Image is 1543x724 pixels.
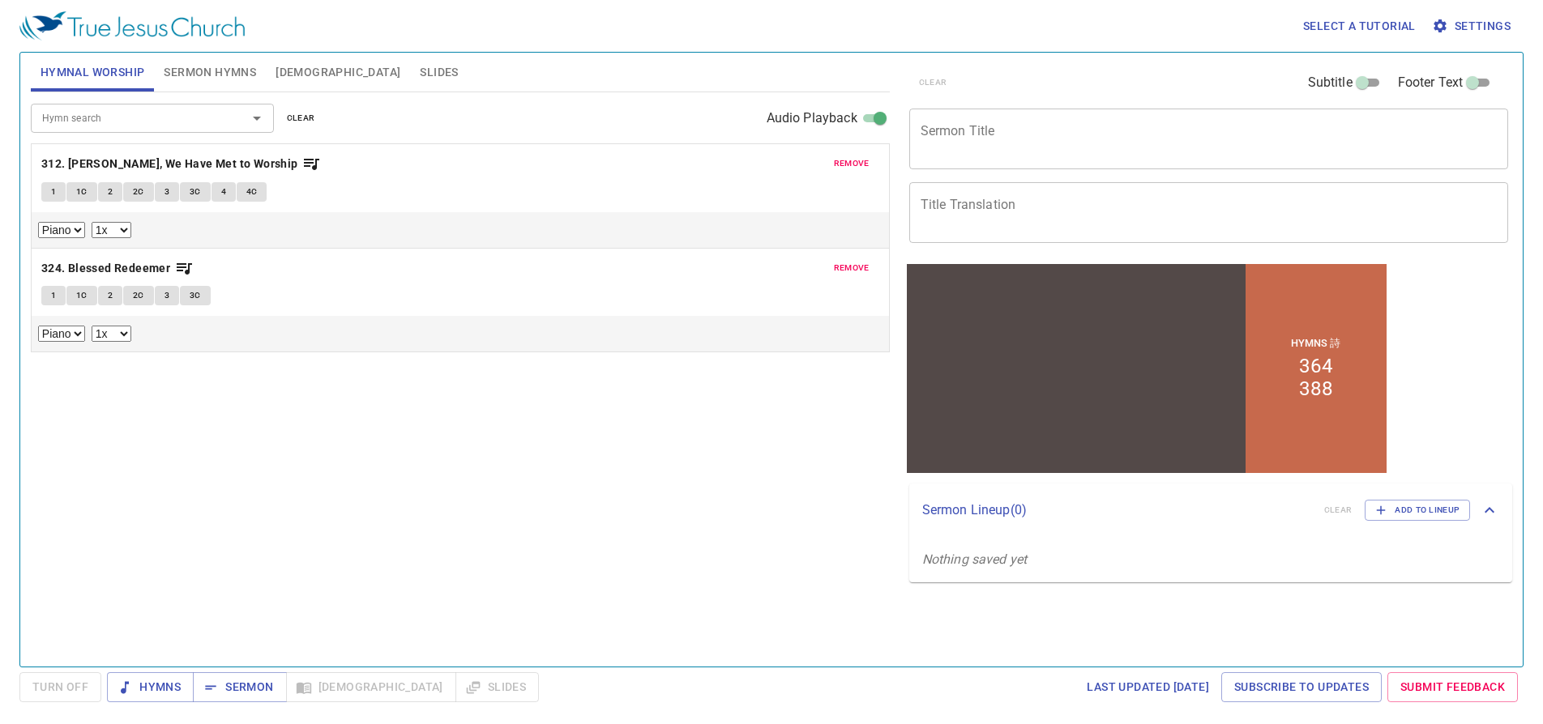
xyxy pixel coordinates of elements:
[120,677,181,697] span: Hymns
[190,288,201,303] span: 3C
[922,552,1028,567] i: Nothing saved yet
[165,185,169,199] span: 3
[1400,677,1505,697] span: Submit Feedback
[123,182,154,202] button: 2C
[1087,677,1209,697] span: Last updated [DATE]
[206,677,273,697] span: Sermon
[123,286,154,305] button: 2C
[1221,672,1382,702] a: Subscribe to Updates
[98,286,122,305] button: 2
[108,288,113,303] span: 2
[66,286,97,305] button: 1C
[98,182,122,202] button: 2
[164,62,256,83] span: Sermon Hymns
[193,672,286,702] button: Sermon
[41,258,194,279] button: 324. Blessed Redeemer
[767,109,857,128] span: Audio Playback
[41,62,145,83] span: Hymnal Worship
[180,286,211,305] button: 3C
[155,286,179,305] button: 3
[190,185,201,199] span: 3C
[51,288,56,303] span: 1
[1429,11,1517,41] button: Settings
[41,154,298,174] b: 312. [PERSON_NAME], We Have Met to Worship
[237,182,267,202] button: 4C
[133,185,144,199] span: 2C
[834,156,870,171] span: remove
[165,288,169,303] span: 3
[1080,672,1216,702] a: Last updated [DATE]
[51,185,56,199] span: 1
[38,222,85,238] select: Select Track
[155,182,179,202] button: 3
[246,185,258,199] span: 4C
[246,107,268,130] button: Open
[41,154,321,174] button: 312. [PERSON_NAME], We Have Met to Worship
[41,182,66,202] button: 1
[1398,73,1464,92] span: Footer Text
[76,185,88,199] span: 1C
[76,288,88,303] span: 1C
[41,286,66,305] button: 1
[66,182,97,202] button: 1C
[1375,503,1460,517] span: Add to Lineup
[108,185,113,199] span: 2
[824,258,879,278] button: remove
[221,185,226,199] span: 4
[41,258,170,279] b: 324. Blessed Redeemer
[1234,677,1369,697] span: Subscribe to Updates
[420,62,458,83] span: Slides
[276,62,400,83] span: [DEMOGRAPHIC_DATA]
[1435,16,1511,36] span: Settings
[287,111,315,126] span: clear
[1387,672,1518,702] a: Submit Feedback
[180,182,211,202] button: 3C
[38,326,85,342] select: Select Track
[1303,16,1416,36] span: Select a tutorial
[277,109,325,128] button: clear
[1297,11,1422,41] button: Select a tutorial
[133,288,144,303] span: 2C
[909,483,1513,537] div: Sermon Lineup(0)clearAdd to Lineup
[824,154,879,173] button: remove
[1308,73,1353,92] span: Subtitle
[834,261,870,275] span: remove
[903,260,1391,477] iframe: from-child
[19,11,245,40] img: True Jesus Church
[1365,500,1470,521] button: Add to Lineup
[922,500,1311,520] p: Sermon Lineup ( 0 )
[107,672,194,702] button: Hymns
[212,182,236,202] button: 4
[92,326,131,342] select: Playback Rate
[92,222,131,238] select: Playback Rate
